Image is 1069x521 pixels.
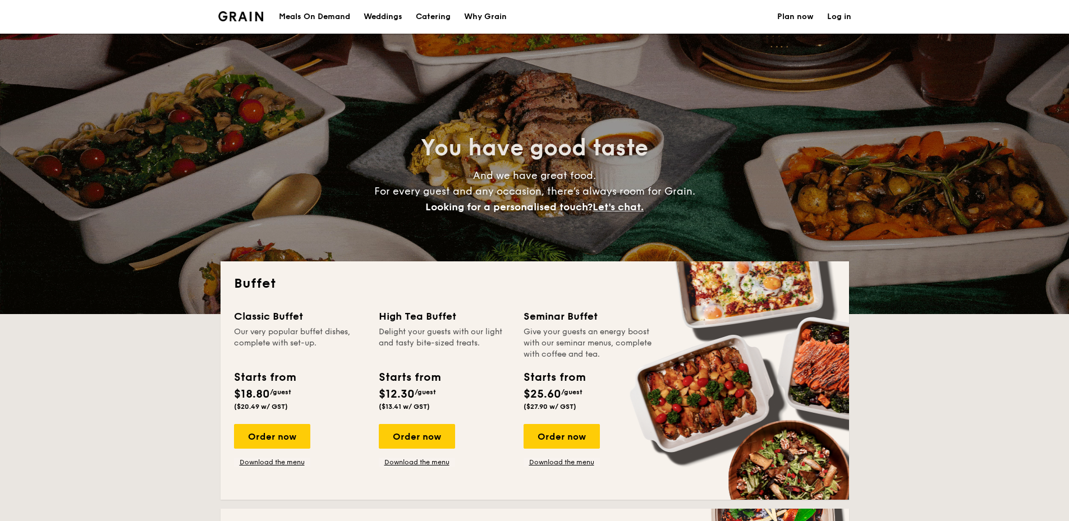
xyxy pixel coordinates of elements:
div: Give your guests an energy boost with our seminar menus, complete with coffee and tea. [524,326,655,360]
h2: Buffet [234,275,836,293]
a: Download the menu [379,458,455,467]
div: High Tea Buffet [379,308,510,324]
span: /guest [270,388,291,396]
span: ($13.41 w/ GST) [379,403,430,411]
div: Classic Buffet [234,308,365,324]
div: Order now [234,424,310,449]
img: Grain [218,11,264,21]
div: Starts from [379,369,440,386]
span: Let's chat. [593,201,644,213]
a: Download the menu [234,458,310,467]
div: Order now [379,424,455,449]
span: /guest [415,388,436,396]
span: You have good taste [421,135,648,162]
span: $25.60 [524,388,561,401]
div: Starts from [524,369,585,386]
span: ($20.49 w/ GST) [234,403,288,411]
span: And we have great food. For every guest and any occasion, there’s always room for Grain. [374,169,695,213]
a: Download the menu [524,458,600,467]
span: ($27.90 w/ GST) [524,403,576,411]
div: Seminar Buffet [524,308,655,324]
div: Delight your guests with our light and tasty bite-sized treats. [379,326,510,360]
div: Starts from [234,369,295,386]
span: $12.30 [379,388,415,401]
div: Our very popular buffet dishes, complete with set-up. [234,326,365,360]
span: $18.80 [234,388,270,401]
span: Looking for a personalised touch? [425,201,593,213]
div: Order now [524,424,600,449]
span: /guest [561,388,582,396]
a: Logotype [218,11,264,21]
